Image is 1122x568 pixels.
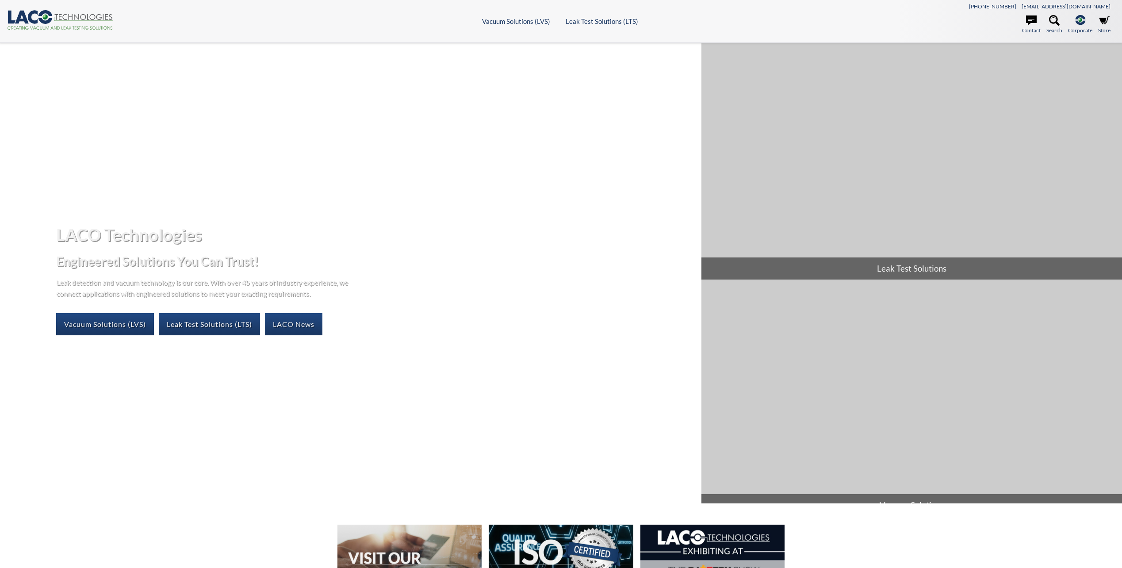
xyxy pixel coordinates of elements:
a: Leak Test Solutions (LTS) [566,17,638,25]
a: Contact [1022,15,1041,35]
a: Leak Test Solutions (LTS) [159,313,260,335]
a: Vacuum Solutions (LVS) [482,17,550,25]
span: Vacuum Solutions [701,494,1122,516]
span: Leak Test Solutions [701,257,1122,280]
a: [PHONE_NUMBER] [969,3,1016,10]
p: Leak detection and vacuum technology is our core. With over 45 years of industry experience, we c... [56,276,352,299]
a: Search [1046,15,1062,35]
a: Leak Test Solutions [701,43,1122,280]
h1: LACO Technologies [56,224,694,246]
a: Vacuum Solutions [701,280,1122,516]
a: Store [1098,15,1111,35]
a: [EMAIL_ADDRESS][DOMAIN_NAME] [1022,3,1111,10]
a: LACO News [265,313,322,335]
a: Vacuum Solutions (LVS) [56,313,154,335]
h2: Engineered Solutions You Can Trust! [56,253,694,269]
span: Corporate [1068,26,1092,35]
